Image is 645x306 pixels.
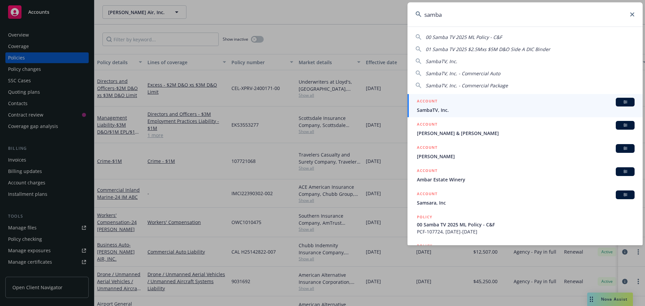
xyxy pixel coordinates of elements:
[407,2,643,27] input: Search...
[407,164,643,187] a: ACCOUNTBIAmbar Estate Winery
[417,153,635,160] span: [PERSON_NAME]
[618,99,632,105] span: BI
[417,167,437,175] h5: ACCOUNT
[417,214,432,220] h5: POLICY
[417,98,437,106] h5: ACCOUNT
[426,82,508,89] span: SambaTV, Inc. - Commercial Package
[426,58,457,64] span: SambaTV, Inc.
[417,106,635,114] span: SambaTV, Inc.
[417,176,635,183] span: Ambar Estate Winery
[618,169,632,175] span: BI
[407,94,643,117] a: ACCOUNTBISambaTV, Inc.
[417,221,635,228] span: 00 Samba TV 2025 ML Policy - C&F
[417,199,635,206] span: Samsara, Inc
[417,228,635,235] span: PCF-107724, [DATE]-[DATE]
[407,140,643,164] a: ACCOUNTBI[PERSON_NAME]
[426,70,500,77] span: SambaTV, Inc. - Commercial Auto
[426,34,502,40] span: 00 Samba TV 2025 ML Policy - C&F
[417,144,437,152] h5: ACCOUNT
[417,190,437,199] h5: ACCOUNT
[407,239,643,268] a: POLICY
[417,121,437,129] h5: ACCOUNT
[618,145,632,151] span: BI
[407,187,643,210] a: ACCOUNTBISamsara, Inc
[618,122,632,128] span: BI
[417,130,635,137] span: [PERSON_NAME] & [PERSON_NAME]
[407,117,643,140] a: ACCOUNTBI[PERSON_NAME] & [PERSON_NAME]
[426,46,550,52] span: 01 Samba TV 2025 $2.5Mxs $5M D&O Side A DIC Binder
[417,243,432,249] h5: POLICY
[407,210,643,239] a: POLICY00 Samba TV 2025 ML Policy - C&FPCF-107724, [DATE]-[DATE]
[618,192,632,198] span: BI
